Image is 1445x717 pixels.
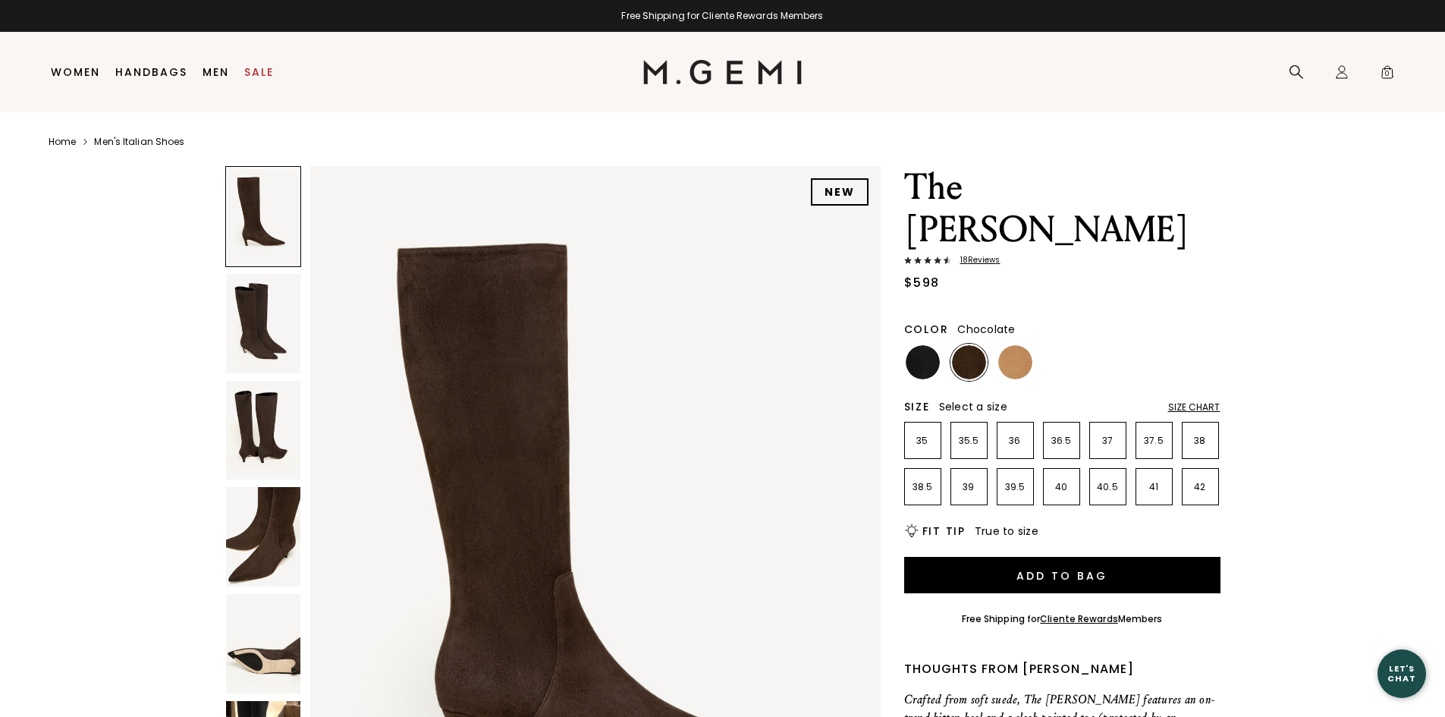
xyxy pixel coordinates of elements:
p: 42 [1183,481,1218,493]
p: 35 [905,435,941,447]
a: Cliente Rewards [1040,612,1118,625]
p: 37.5 [1136,435,1172,447]
div: Let's Chat [1377,664,1426,683]
div: Thoughts from [PERSON_NAME] [904,660,1220,678]
p: 38 [1183,435,1218,447]
p: 40.5 [1090,481,1126,493]
span: True to size [975,524,1038,539]
span: Chocolate [957,322,1015,337]
span: Select a size [939,399,1007,414]
h2: Color [904,323,949,335]
div: NEW [811,178,869,206]
p: 36 [997,435,1033,447]
h1: The [PERSON_NAME] [904,166,1220,251]
a: Home [49,136,76,148]
a: 18Reviews [904,256,1220,268]
a: Women [51,66,100,78]
span: 18 Review s [951,256,1001,265]
img: M.Gemi [643,60,802,84]
a: Sale [244,66,274,78]
img: The Tina [226,594,300,693]
p: 40 [1044,481,1079,493]
img: Black [906,345,940,379]
span: 0 [1380,68,1395,83]
img: The Tina [226,274,300,373]
h2: Fit Tip [922,525,966,537]
img: The Tina [226,381,300,480]
p: 41 [1136,481,1172,493]
p: 39 [951,481,987,493]
img: Chocolate [952,345,986,379]
div: Free Shipping for Members [962,613,1163,625]
p: 38.5 [905,481,941,493]
p: 35.5 [951,435,987,447]
a: Men's Italian Shoes [94,136,184,148]
p: 37 [1090,435,1126,447]
div: $598 [904,274,940,292]
img: Biscuit [998,345,1032,379]
a: Handbags [115,66,187,78]
p: 36.5 [1044,435,1079,447]
div: Size Chart [1168,401,1220,414]
h2: Size [904,401,930,413]
p: 39.5 [997,481,1033,493]
button: Add to Bag [904,557,1220,593]
img: The Tina [226,487,300,586]
a: Men [203,66,229,78]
